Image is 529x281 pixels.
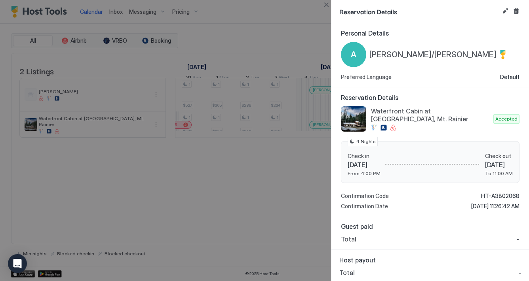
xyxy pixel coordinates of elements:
span: Guest paid [341,223,519,230]
span: [DATE] [348,161,381,169]
span: From 4:00 PM [348,170,381,176]
span: To 11:00 AM [485,170,513,176]
span: [DATE] [485,161,513,169]
span: Check out [485,153,513,160]
span: Waterfront Cabin at [GEOGRAPHIC_DATA], Mt. Rainier [371,107,490,123]
span: [DATE] 11:26:42 AM [471,203,519,210]
span: Reservation Details [341,94,519,102]
div: Open Intercom Messenger [8,254,27,273]
span: HT-A3802068 [481,192,519,200]
span: - [518,269,521,277]
span: Confirmation Code [341,192,389,200]
span: Confirmation Date [341,203,388,210]
span: Total [341,235,356,243]
span: Total [339,269,355,277]
span: Host payout [339,256,521,264]
button: Cancel reservation [512,6,521,16]
button: Edit reservation [500,6,510,16]
div: listing image [341,106,366,132]
span: Check in [348,153,381,160]
span: - [517,235,519,243]
span: Accepted [495,115,518,123]
span: A [351,49,356,60]
span: Reservation Details [339,6,499,16]
span: Personal Details [341,29,519,37]
span: [PERSON_NAME]/[PERSON_NAME] [369,50,497,60]
span: 4 Nights [356,138,376,145]
span: Preferred Language [341,74,392,81]
span: Default [500,74,519,81]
